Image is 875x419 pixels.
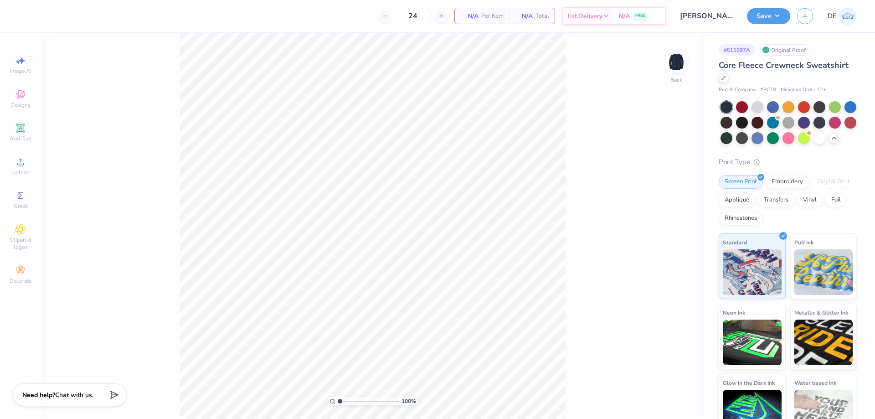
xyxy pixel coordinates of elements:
[568,11,602,21] span: Est. Delivery
[22,391,55,399] strong: Need help?
[758,193,794,207] div: Transfers
[839,7,857,25] img: Djian Evardoni
[619,11,630,21] span: N/A
[719,44,755,56] div: # 515597A
[794,320,853,365] img: Metallic & Glitter Ink
[719,157,857,167] div: Print Type
[14,202,28,210] span: Greek
[719,86,756,94] span: Port & Company
[10,135,31,142] span: Add Text
[812,175,856,189] div: Digital Print
[481,11,504,21] span: Per Item
[719,212,763,225] div: Rhinestones
[723,378,775,388] span: Glow in the Dark Ink
[723,249,782,295] img: Standard
[515,11,533,21] span: N/A
[11,169,30,176] span: Upload
[723,320,782,365] img: Neon Ink
[766,175,809,189] div: Embroidery
[794,308,848,317] span: Metallic & Glitter Ink
[794,378,836,388] span: Water based Ink
[723,308,745,317] span: Neon Ink
[828,7,857,25] a: DE
[10,67,31,75] span: Image AI
[723,238,747,247] span: Standard
[401,397,416,405] span: 100 %
[760,86,776,94] span: # PC78
[667,53,685,71] img: Back
[825,193,847,207] div: Foil
[719,60,849,71] span: Core Fleece Crewneck Sweatshirt
[670,76,682,84] div: Back
[747,8,790,24] button: Save
[797,193,823,207] div: Vinyl
[5,236,36,251] span: Clipart & logos
[673,7,740,25] input: Untitled Design
[760,44,811,56] div: Original Proof
[828,11,837,21] span: DE
[395,8,431,24] input: – –
[635,13,645,19] span: FREE
[719,193,755,207] div: Applique
[781,86,826,94] span: Minimum Order: 12 +
[55,391,93,399] span: Chat with us.
[794,238,813,247] span: Puff Ink
[10,277,31,285] span: Decorate
[460,11,479,21] span: N/A
[535,11,549,21] span: Total
[719,175,763,189] div: Screen Print
[794,249,853,295] img: Puff Ink
[10,101,31,109] span: Designs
